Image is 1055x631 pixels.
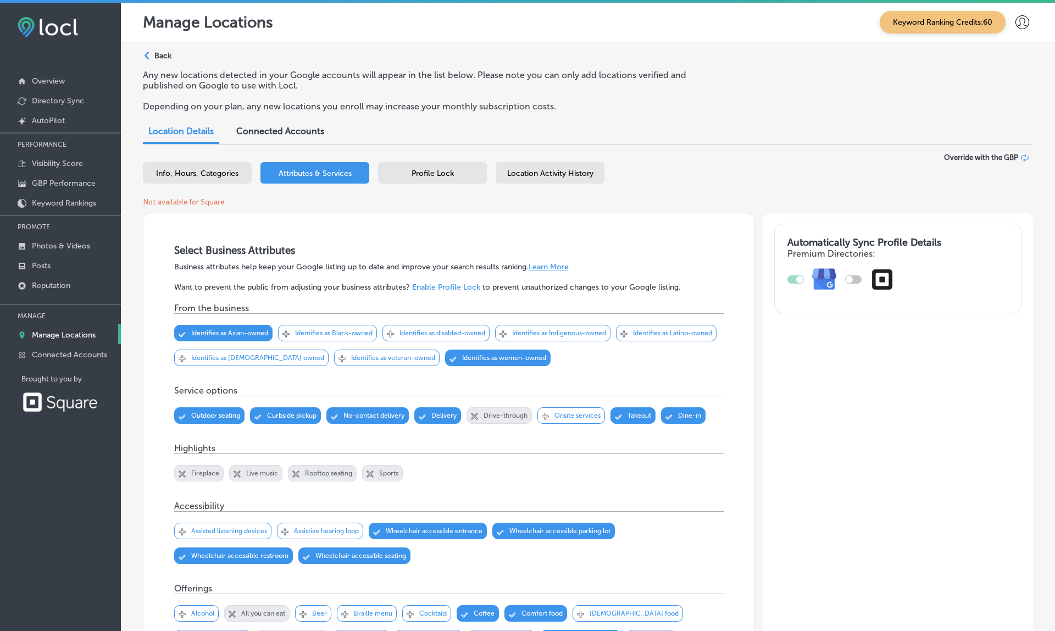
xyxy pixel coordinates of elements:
p: Manage Locations [32,330,96,340]
img: fda3e92497d09a02dc62c9cd864e3231.png [18,17,78,37]
p: Live music [246,469,278,477]
p: Directory Sync [32,96,84,106]
p: Coffee [474,610,495,617]
p: Offerings [174,583,212,594]
span: Location Details [148,126,214,136]
p: Curbside pickup [267,412,316,419]
p: Delivery [431,412,457,419]
p: Outdoor seating [191,412,240,419]
p: Brought to you by [21,375,121,383]
p: From the business [174,303,249,313]
p: Takeout [628,412,651,419]
p: [DEMOGRAPHIC_DATA] food [590,610,679,617]
p: Accessibility [174,501,224,511]
p: Posts [32,261,51,270]
p: Assistive hearing loop [294,527,359,535]
p: GBP Performance [32,179,96,188]
p: Identifies as veteran-owned [351,354,435,362]
p: Identifies as Black-owned [295,329,373,337]
p: Identifies as Indigenous-owned [512,329,606,337]
p: Rooftop seating [305,469,352,477]
p: Business attributes help keep your Google listing up to date and improve your search results rank... [174,262,724,272]
p: Identifies as [DEMOGRAPHIC_DATA] owned [191,354,324,362]
h3: Select Business Attributes [174,244,724,257]
p: Fireplace [191,469,219,477]
p: Identifies as Asian-owned [191,329,268,337]
p: Overview [32,76,65,86]
p: Onsite services [554,412,601,419]
span: Info, Hours, Categories [156,169,238,178]
p: Wheelchair accessible parking lot [509,527,610,535]
img: Square [21,392,98,412]
p: Service options [174,385,237,396]
p: Drive-through [484,412,527,419]
p: Alcohol [191,610,214,617]
p: Visibility Score [32,159,83,168]
p: Wheelchair accessible entrance [386,527,482,535]
p: Braille menu [354,610,392,617]
a: Learn More [529,262,569,272]
span: Keyword Ranking Credits: 60 [880,11,1006,34]
h4: Premium Directories: [787,248,1009,259]
img: e7ababfa220611ac49bdb491a11684a6.png [804,259,845,300]
span: Attributes & Services [279,169,352,178]
p: Wheelchair accessible restroom [191,552,288,560]
img: d71e2f0b7f0c387db3c4f691896fe1a5.png [862,259,903,300]
p: Not available for Square. [143,197,1033,207]
span: Connected Accounts [236,126,324,136]
p: Photos & Videos [32,241,90,251]
p: AutoPilot [32,116,65,125]
h3: Automatically Sync Profile Details [787,236,1009,248]
p: Keyword Rankings [32,198,96,208]
p: Comfort food [521,610,563,617]
p: Back [154,51,171,60]
p: Want to prevent the public from adjusting your business attributes? to prevent unauthorized chang... [174,283,724,292]
p: Connected Accounts [32,350,107,359]
p: Beer [312,610,327,617]
p: No-contact delivery [343,412,404,419]
p: Wheelchair accessible seating [315,552,406,560]
p: Identifies as disabled-owned [399,329,485,337]
p: Depending on your plan, any new locations you enroll may increase your monthly subscription costs. [143,101,721,112]
p: Reputation [32,281,70,290]
p: Identifies as women-owned [462,354,546,362]
p: Assisted listening devices [191,527,267,535]
p: Manage Locations [143,13,273,31]
p: All you can eat [241,610,285,617]
span: Location Activity History [507,169,593,178]
p: Cocktails [419,610,447,617]
span: Profile Lock [412,169,454,178]
a: Enable Profile Lock [412,283,480,292]
span: Override with the GBP [944,153,1018,162]
p: Any new locations detected in your Google accounts will appear in the list below. Please note you... [143,70,721,91]
p: Highlights [174,443,215,453]
p: Sports [379,469,398,477]
p: Dine-in [678,412,701,419]
p: Identifies as Latino-owned [633,329,712,337]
